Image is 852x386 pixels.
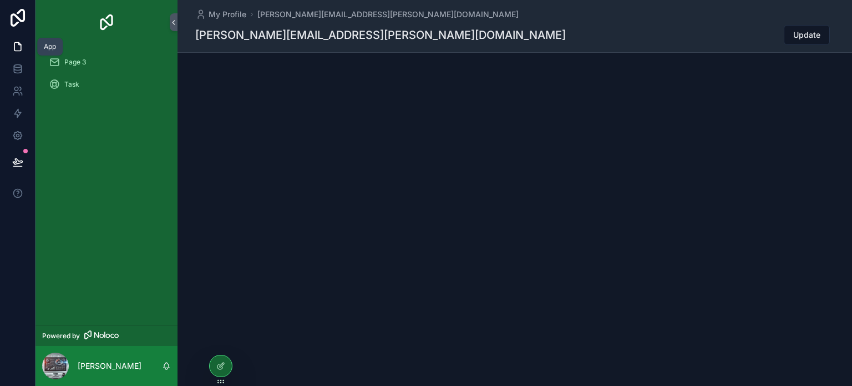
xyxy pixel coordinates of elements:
span: Powered by [42,332,80,340]
a: [PERSON_NAME][EMAIL_ADDRESS][PERSON_NAME][DOMAIN_NAME] [257,9,519,20]
img: App logo [98,13,115,31]
div: App [44,42,56,51]
p: [PERSON_NAME] [78,360,141,372]
a: My Profile [195,9,246,20]
span: Update [793,29,820,41]
div: scrollable content [35,44,177,109]
span: My Profile [209,9,246,20]
span: Page 3 [64,58,86,67]
a: Powered by [35,325,177,346]
span: Task [64,80,79,89]
a: Page 3 [42,52,171,72]
a: Task [42,74,171,94]
button: Update [784,25,830,45]
h1: [PERSON_NAME][EMAIL_ADDRESS][PERSON_NAME][DOMAIN_NAME] [195,27,566,43]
